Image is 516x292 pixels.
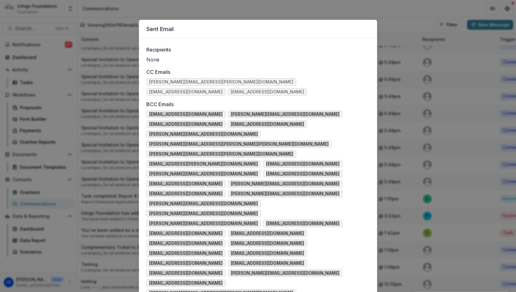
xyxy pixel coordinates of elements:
[149,241,223,246] span: [EMAIL_ADDRESS][DOMAIN_NAME]
[149,181,223,186] span: [EMAIL_ADDRESS][DOMAIN_NAME]
[231,191,340,196] span: [PERSON_NAME][EMAIL_ADDRESS][DOMAIN_NAME]
[231,89,304,95] span: [EMAIL_ADDRESS][DOMAIN_NAME]
[149,151,293,157] span: [PERSON_NAME][EMAIL_ADDRESS][PERSON_NAME][DOMAIN_NAME]
[146,101,366,108] label: BCC Emails
[231,112,340,117] span: [PERSON_NAME][EMAIL_ADDRESS][DOMAIN_NAME]
[231,241,304,246] span: [EMAIL_ADDRESS][DOMAIN_NAME]
[149,89,223,95] span: [EMAIL_ADDRESS][DOMAIN_NAME]
[231,271,340,276] span: [PERSON_NAME][EMAIL_ADDRESS][DOMAIN_NAME]
[149,161,258,167] span: [EMAIL_ADDRESS][PERSON_NAME][DOMAIN_NAME]
[149,132,258,137] span: [PERSON_NAME][EMAIL_ADDRESS][DOMAIN_NAME]
[139,20,377,38] header: Sent Email
[149,211,258,216] span: [PERSON_NAME][EMAIL_ADDRESS][DOMAIN_NAME]
[231,251,304,256] span: [EMAIL_ADDRESS][DOMAIN_NAME]
[146,46,366,53] label: Recipients
[231,261,304,266] span: [EMAIL_ADDRESS][DOMAIN_NAME]
[149,191,223,196] span: [EMAIL_ADDRESS][DOMAIN_NAME]
[149,281,223,286] span: [EMAIL_ADDRESS][DOMAIN_NAME]
[266,221,340,226] span: [EMAIL_ADDRESS][DOMAIN_NAME]
[266,171,340,177] span: [EMAIL_ADDRESS][DOMAIN_NAME]
[231,122,304,127] span: [EMAIL_ADDRESS][DOMAIN_NAME]
[149,251,223,256] span: [EMAIL_ADDRESS][DOMAIN_NAME]
[149,261,223,266] span: [EMAIL_ADDRESS][DOMAIN_NAME]
[149,112,223,117] span: [EMAIL_ADDRESS][DOMAIN_NAME]
[266,161,340,167] span: [EMAIL_ADDRESS][DOMAIN_NAME]
[149,271,223,276] span: [EMAIL_ADDRESS][DOMAIN_NAME]
[149,171,258,177] span: [PERSON_NAME][EMAIL_ADDRESS][DOMAIN_NAME]
[231,231,304,236] span: [EMAIL_ADDRESS][DOMAIN_NAME]
[149,142,329,147] span: [PERSON_NAME][EMAIL_ADDRESS][PERSON_NAME][PERSON_NAME][DOMAIN_NAME]
[149,79,293,85] span: [PERSON_NAME][EMAIL_ADDRESS][PERSON_NAME][DOMAIN_NAME]
[149,221,258,226] span: [PERSON_NAME][EMAIL_ADDRESS][DOMAIN_NAME]
[149,201,258,206] span: [PERSON_NAME][EMAIL_ADDRESS][DOMAIN_NAME]
[149,122,223,127] span: [EMAIL_ADDRESS][DOMAIN_NAME]
[146,68,366,76] label: CC Emails
[146,56,370,63] ul: None
[149,231,223,236] span: [EMAIL_ADDRESS][DOMAIN_NAME]
[231,181,340,186] span: [PERSON_NAME][EMAIL_ADDRESS][DOMAIN_NAME]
